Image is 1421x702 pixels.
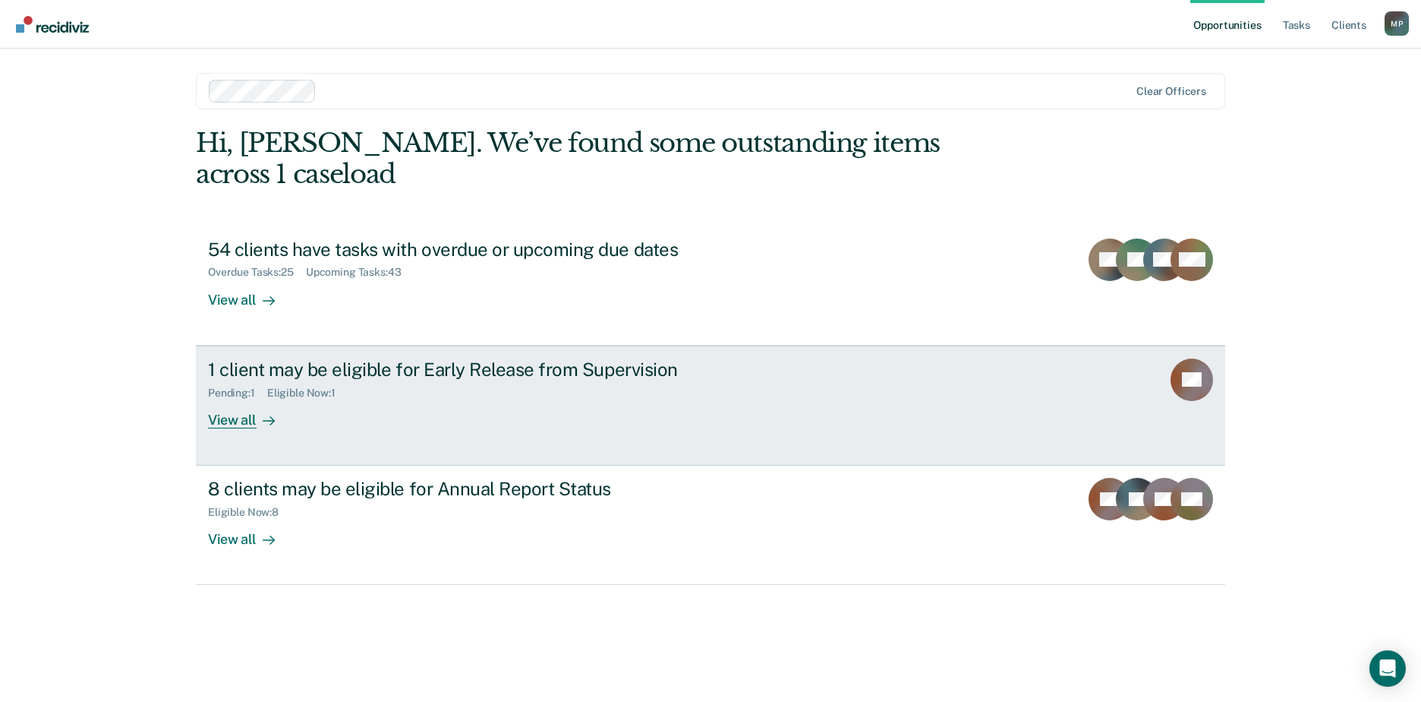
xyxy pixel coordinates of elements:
[1385,11,1409,36] div: M P
[1369,650,1406,687] div: Open Intercom Messenger
[208,266,306,279] div: Overdue Tasks : 25
[306,266,414,279] div: Upcoming Tasks : 43
[208,239,741,261] div: 54 clients have tasks with overdue or upcoming due dates
[196,466,1225,585] a: 8 clients may be eligible for Annual Report StatusEligible Now:8View all
[267,387,348,400] div: Eligible Now : 1
[208,399,293,428] div: View all
[196,128,1019,190] div: Hi, [PERSON_NAME]. We’ve found some outstanding items across 1 caseload
[1136,85,1206,98] div: Clear officers
[1385,11,1409,36] button: Profile dropdown button
[208,279,293,308] div: View all
[208,359,741,381] div: 1 client may be eligible for Early Release from Supervision
[208,506,291,519] div: Eligible Now : 8
[208,478,741,500] div: 8 clients may be eligible for Annual Report Status
[196,346,1225,466] a: 1 client may be eligible for Early Release from SupervisionPending:1Eligible Now:1View all
[208,387,267,400] div: Pending : 1
[196,226,1225,346] a: 54 clients have tasks with overdue or upcoming due datesOverdue Tasks:25Upcoming Tasks:43View all
[16,16,89,33] img: Recidiviz
[208,519,293,549] div: View all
